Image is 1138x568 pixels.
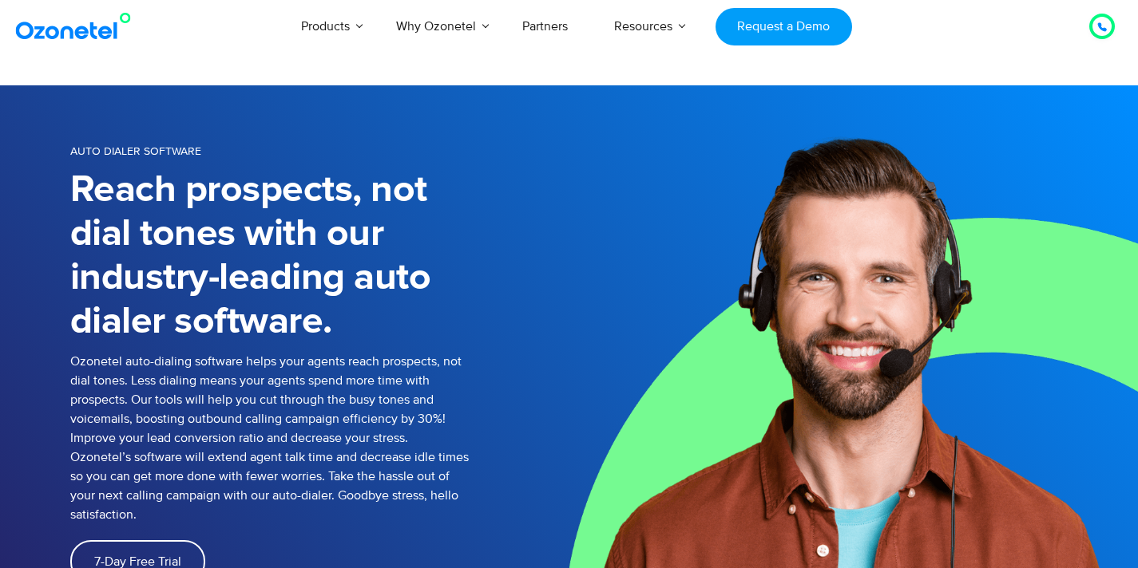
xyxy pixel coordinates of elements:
[94,555,181,568] span: 7-Day Free Trial
[716,8,852,45] a: Request a Demo
[70,352,470,524] p: Ozonetel auto-dialing software helps your agents reach prospects, not dial tones. Less dialing me...
[70,144,201,158] span: Auto Dialer Software
[70,168,470,344] h1: Reach prospects, not dial tones with our industry-leading auto dialer software.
